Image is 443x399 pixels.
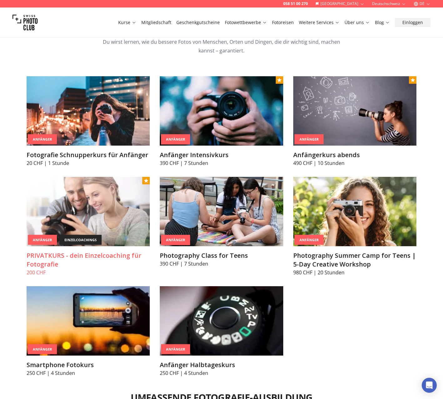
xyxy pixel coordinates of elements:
[118,19,136,26] a: Kurse
[293,76,417,167] a: Anfängerkurs abendsAnfängerAnfängerkurs abends490 CHF | 10 Stunden
[342,18,372,27] button: Über uns
[28,344,57,354] div: Anfänger
[293,159,417,167] p: 490 CHF | 10 Stunden
[422,378,437,393] div: Open Intercom Messenger
[293,76,417,146] img: Anfängerkurs abends
[160,76,283,146] img: Anfänger Intensivkurs
[27,151,150,159] h3: Fotografie Schnupperkurs für Anfänger
[174,18,222,27] button: Geschenkgutscheine
[160,151,283,159] h3: Anfänger Intensivkurs
[160,286,283,377] a: Anfänger HalbtageskursAnfängerAnfänger Halbtageskurs250 CHF | 4 Stunden
[28,134,57,144] div: Anfänger
[28,235,57,245] div: Anfänger
[294,235,324,245] div: Anfänger
[59,235,102,245] div: einzelcoachings
[160,76,283,167] a: Anfänger IntensivkursAnfängerAnfänger Intensivkurs390 CHF | 7 Stunden
[283,1,308,6] a: 058 51 00 270
[269,18,296,27] button: Fotoreisen
[222,18,269,27] button: Fotowettbewerbe
[27,251,150,269] h3: PRIVATKURS - dein Einzelcoaching für Fotografie
[13,10,38,35] img: Swiss photo club
[161,134,190,145] div: Anfänger
[345,19,370,26] a: Über uns
[160,177,283,267] a: Photography Class for TeensAnfängerPhotography Class for Teens390 CHF | 7 Stunden
[293,151,417,159] h3: Anfängerkurs abends
[27,177,150,246] img: PRIVATKURS - dein Einzelcoaching für Fotografie
[27,159,150,167] p: 20 CHF | 1 Stunde
[299,19,340,26] a: Weitere Services
[160,361,283,369] h3: Anfänger Halbtageskurs
[27,286,150,377] a: Smartphone FotokursAnfängerSmartphone Fotokurs250 CHF | 4 Stunden
[296,18,342,27] button: Weitere Services
[160,286,283,356] img: Anfänger Halbtageskurs
[160,177,283,246] img: Photography Class for Teens
[27,286,150,356] img: Smartphone Fotokurs
[161,344,190,354] div: Anfänger
[176,19,220,26] a: Geschenkgutscheine
[161,235,190,245] div: Anfänger
[160,369,283,377] p: 250 CHF | 4 Stunden
[27,269,150,276] p: 200 CHF
[27,177,150,276] a: PRIVATKURS - dein Einzelcoaching für FotografieAnfängereinzelcoachingsPRIVATKURS - dein Einzelcoa...
[225,19,267,26] a: Fotowettbewerbe
[372,18,392,27] button: Blog
[375,19,390,26] a: Blog
[160,260,283,267] p: 390 CHF | 7 Stunden
[293,269,417,276] p: 980 CHF | 20 Stunden
[139,18,174,27] button: Mitgliedschaft
[141,19,171,26] a: Mitgliedschaft
[27,361,150,369] h3: Smartphone Fotokurs
[293,177,417,246] img: Photography Summer Camp for Teens | 5-Day Creative Workshop
[27,369,150,377] p: 250 CHF | 4 Stunden
[27,76,150,167] a: Fotografie Schnupperkurs für AnfängerAnfängerFotografie Schnupperkurs für Anfänger20 CHF | 1 Stunde
[395,18,430,27] button: Einloggen
[293,251,417,269] h3: Photography Summer Camp for Teens | 5-Day Creative Workshop
[102,37,342,55] p: Du wirst lernen, wie du bessere Fotos von Menschen, Orten und Dingen, die dir wichtig sind, mache...
[116,18,139,27] button: Kurse
[294,134,324,144] div: Anfänger
[160,159,283,167] p: 390 CHF | 7 Stunden
[293,177,417,276] a: Photography Summer Camp for Teens | 5-Day Creative WorkshopAnfängerPhotography Summer Camp for Te...
[27,76,150,146] img: Fotografie Schnupperkurs für Anfänger
[272,19,294,26] a: Fotoreisen
[160,251,283,260] h3: Photography Class for Teens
